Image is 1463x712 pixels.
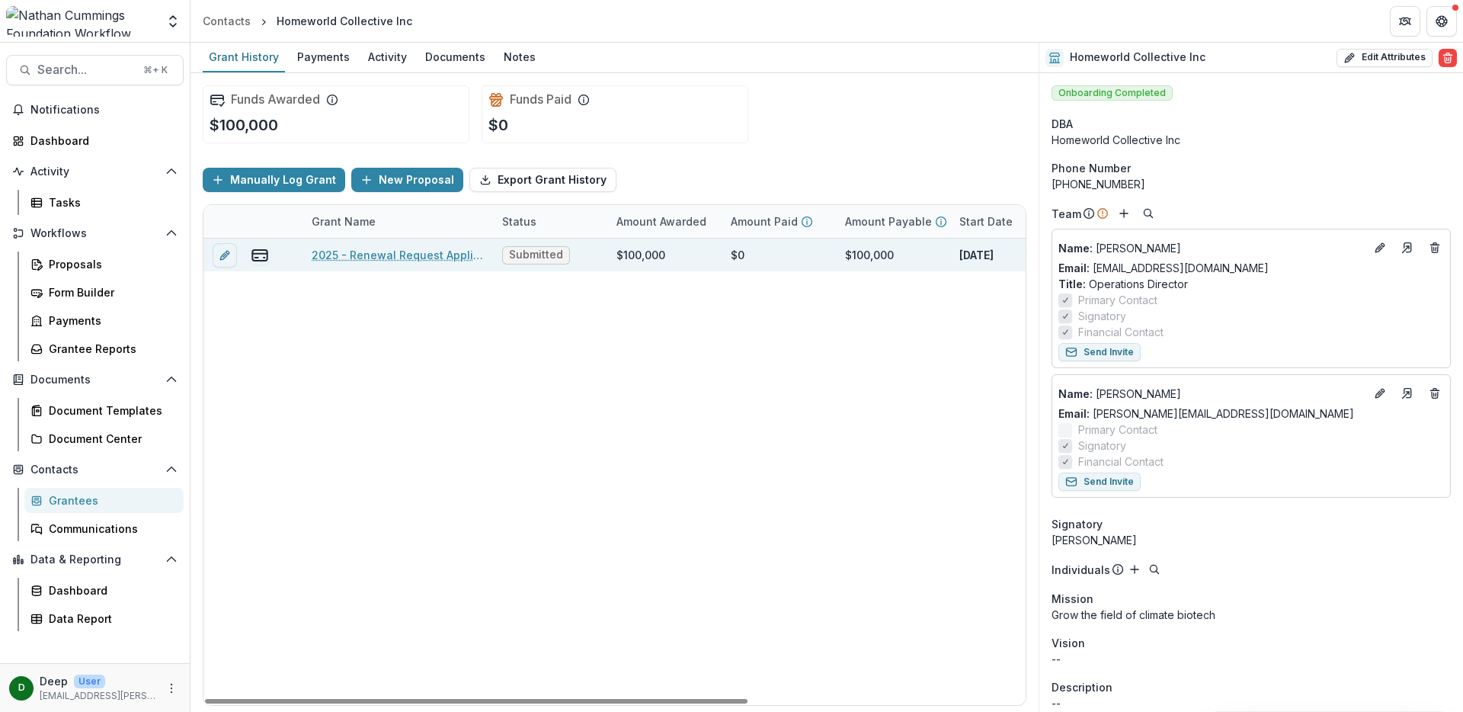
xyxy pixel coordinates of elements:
a: Dashboard [24,578,184,603]
h2: Homeworld Collective Inc [1070,51,1205,64]
div: Activity [362,46,413,68]
div: Proposals [49,256,171,272]
span: Financial Contact [1078,454,1164,470]
a: Email: [EMAIL_ADDRESS][DOMAIN_NAME] [1058,260,1269,276]
span: Onboarding Completed [1052,85,1173,101]
button: Manually Log Grant [203,168,345,192]
span: Title : [1058,277,1086,290]
div: [PERSON_NAME] [1052,532,1451,548]
a: Contacts [197,10,257,32]
button: Partners [1390,6,1420,37]
img: Nathan Cummings Foundation Workflow Sandbox logo [6,6,156,37]
a: Payments [291,43,356,72]
div: Start Date [950,213,1022,229]
div: Status [493,213,546,229]
span: Search... [37,63,134,77]
p: Team [1052,206,1081,222]
a: Grantee Reports [24,336,184,361]
div: Deep [18,683,25,693]
a: Document Center [24,426,184,451]
p: [PERSON_NAME] [1058,240,1365,256]
p: Operations Director [1058,276,1444,292]
div: Payments [49,313,171,329]
div: Notes [498,46,542,68]
p: Grow the field of climate biotech [1052,607,1451,623]
a: Dashboard [6,128,184,153]
div: Payments [291,46,356,68]
a: Activity [362,43,413,72]
div: Amount Awarded [607,205,722,238]
div: ⌘ + K [140,62,171,79]
button: New Proposal [351,168,463,192]
div: Homeworld Collective Inc [1052,132,1451,148]
span: Primary Contact [1078,292,1157,308]
a: Tasks [24,190,184,215]
span: Primary Contact [1078,422,1157,438]
button: More [162,679,181,698]
button: Deletes [1426,384,1444,403]
span: Contacts [30,463,159,476]
button: Open Workflows [6,221,184,245]
span: Signatory [1078,438,1126,454]
span: Email: [1058,261,1090,274]
a: Go to contact [1395,236,1420,260]
span: Description [1052,679,1112,695]
span: Signatory [1078,308,1126,324]
button: Open Contacts [6,457,184,482]
span: Financial Contact [1078,324,1164,340]
span: Vision [1052,635,1085,651]
a: Proposals [24,252,184,277]
button: Open Activity [6,159,184,184]
a: Communications [24,516,184,541]
div: Amount Payable [836,205,950,238]
span: Phone Number [1052,160,1131,176]
div: Form Builder [49,284,171,300]
a: Grant History [203,43,285,72]
span: Data & Reporting [30,553,159,566]
button: Export Grant History [469,168,616,192]
span: Activity [30,165,159,178]
a: Data Report [24,606,184,631]
p: Individuals [1052,562,1110,578]
p: -- [1052,695,1451,711]
div: [PHONE_NUMBER] [1052,176,1451,192]
p: -- [1052,651,1451,667]
button: Send Invite [1058,473,1141,491]
p: User [74,675,105,688]
div: Tasks [49,194,171,210]
button: Add [1115,204,1133,223]
div: Grantees [49,492,171,508]
div: Contacts [203,13,251,29]
div: Document Templates [49,403,171,419]
div: Document Center [49,431,171,447]
button: Search [1145,560,1164,579]
div: Data Report [49,611,171,627]
a: Notes [498,43,542,72]
div: Grant Name [303,205,493,238]
span: Mission [1052,591,1093,607]
button: view-payments [251,246,269,265]
span: Signatory [1052,516,1103,532]
button: Open Documents [6,367,184,392]
div: Grant History [203,46,285,68]
button: Edit Attributes [1337,49,1433,67]
a: Document Templates [24,398,184,423]
div: Amount Paid [722,205,836,238]
button: Search... [6,55,184,85]
button: Edit [1371,239,1389,257]
a: Go to contact [1395,381,1420,406]
div: Grantee Reports [49,341,171,357]
div: Status [493,205,607,238]
span: Email: [1058,407,1090,420]
p: Deep [40,673,68,689]
button: Delete [1439,49,1457,67]
a: Documents [419,43,491,72]
button: Get Help [1426,6,1457,37]
div: $0 [731,247,744,263]
span: Name : [1058,387,1093,400]
a: Name: [PERSON_NAME] [1058,240,1365,256]
div: Dashboard [49,582,171,598]
h2: Funds Paid [510,92,571,107]
p: Amount Paid [731,213,798,229]
div: $100,000 [616,247,665,263]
